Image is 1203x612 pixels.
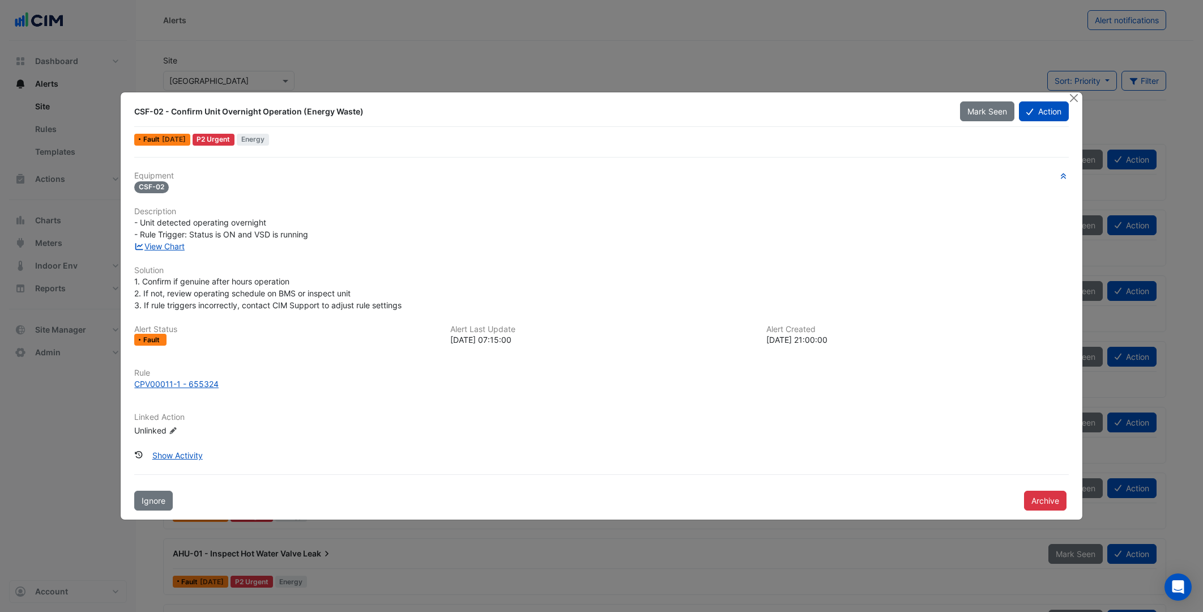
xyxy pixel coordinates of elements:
[143,136,162,143] span: Fault
[134,491,173,511] button: Ignore
[1019,101,1068,121] button: Action
[134,171,1068,181] h6: Equipment
[134,368,1068,378] h6: Rule
[134,218,308,239] span: - Unit detected operating overnight - Rule Trigger: Status is ON and VSD is running
[134,266,1068,275] h6: Solution
[450,334,753,346] div: [DATE] 07:15:00
[145,445,210,465] button: Show Activity
[169,427,177,435] fa-icon: Edit Linked Action
[134,181,169,193] span: CSF-02
[134,424,270,436] div: Unlinked
[237,134,269,146] span: Energy
[193,134,235,146] div: P2 Urgent
[134,207,1068,216] h6: Description
[134,106,946,117] div: CSF-02 - Confirm Unit Overnight Operation (Energy Waste)
[1024,491,1067,511] button: Archive
[450,325,753,334] h6: Alert Last Update
[1068,92,1080,104] button: Close
[766,325,1069,334] h6: Alert Created
[967,107,1007,116] span: Mark Seen
[960,101,1014,121] button: Mark Seen
[162,135,186,143] span: Thu 02-Oct-2025 07:15 AEST
[1164,573,1192,601] div: Open Intercom Messenger
[134,413,1068,422] h6: Linked Action
[134,378,1068,390] a: CPV00011-1 - 655324
[134,325,437,334] h6: Alert Status
[134,378,219,390] div: CPV00011-1 - 655324
[134,277,402,310] span: 1. Confirm if genuine after hours operation 2. If not, review operating schedule on BMS or inspec...
[142,496,165,505] span: Ignore
[766,334,1069,346] div: [DATE] 21:00:00
[134,241,185,251] a: View Chart
[143,337,162,343] span: Fault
